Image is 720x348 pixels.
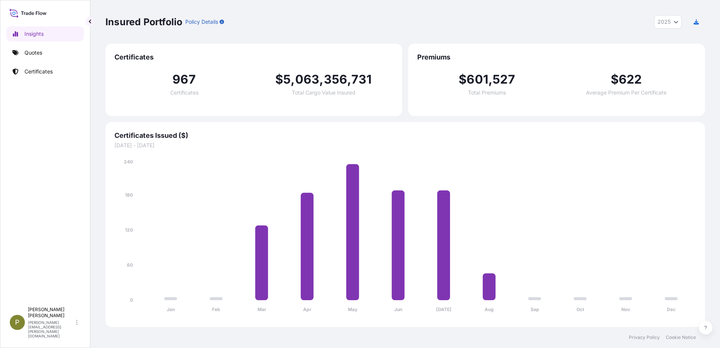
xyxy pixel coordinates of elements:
[657,18,671,26] span: 2025
[348,307,358,312] tspan: May
[275,73,283,85] span: $
[531,307,539,312] tspan: Sep
[468,90,506,95] span: Total Premiums
[488,73,493,85] span: ,
[351,73,372,85] span: 731
[283,73,291,85] span: 5
[577,307,584,312] tspan: Oct
[15,319,20,326] span: P
[459,73,467,85] span: $
[185,18,218,26] p: Policy Details
[105,16,182,28] p: Insured Portfolio
[291,73,295,85] span: ,
[666,334,696,340] a: Cookie Notice
[485,307,494,312] tspan: Aug
[619,73,642,85] span: 622
[28,320,75,338] p: [PERSON_NAME][EMAIL_ADDRESS][PERSON_NAME][DOMAIN_NAME]
[6,64,84,79] a: Certificates
[629,334,660,340] a: Privacy Policy
[467,73,488,85] span: 601
[114,142,696,149] span: [DATE] - [DATE]
[292,90,355,95] span: Total Cargo Value Insured
[6,45,84,60] a: Quotes
[621,307,630,312] tspan: Nov
[436,307,452,312] tspan: [DATE]
[258,307,266,312] tspan: Mar
[347,73,351,85] span: ,
[172,73,196,85] span: 967
[303,307,311,312] tspan: Apr
[167,307,175,312] tspan: Jan
[125,227,133,233] tspan: 120
[611,73,619,85] span: $
[125,192,133,198] tspan: 180
[124,159,133,165] tspan: 240
[24,49,42,56] p: Quotes
[114,131,696,140] span: Certificates Issued ($)
[212,307,220,312] tspan: Feb
[170,90,198,95] span: Certificates
[114,53,393,62] span: Certificates
[654,15,682,29] button: Year Selector
[586,90,667,95] span: Average Premium Per Certificate
[667,307,676,312] tspan: Dec
[24,30,44,38] p: Insights
[28,307,75,319] p: [PERSON_NAME] [PERSON_NAME]
[6,26,84,41] a: Insights
[417,53,696,62] span: Premiums
[394,307,402,312] tspan: Jun
[493,73,515,85] span: 527
[319,73,323,85] span: ,
[24,68,53,75] p: Certificates
[295,73,320,85] span: 063
[130,297,133,303] tspan: 0
[127,262,133,268] tspan: 60
[324,73,348,85] span: 356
